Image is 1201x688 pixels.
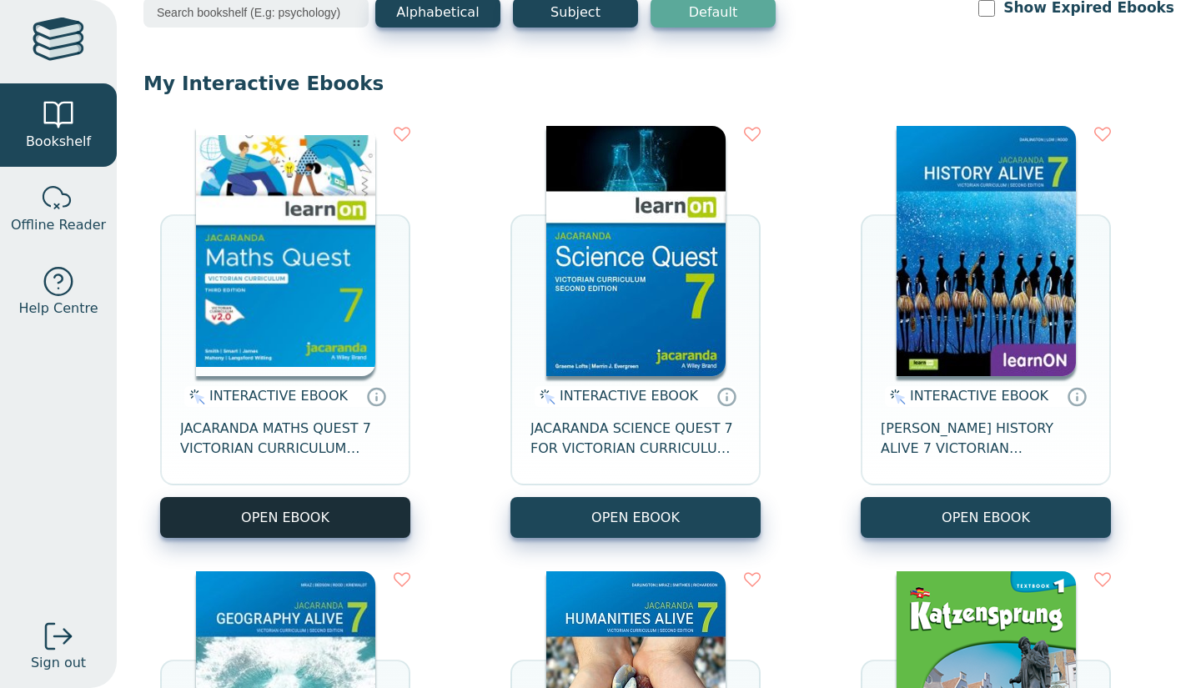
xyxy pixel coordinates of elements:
[366,386,386,406] a: Interactive eBooks are accessed online via the publisher’s portal. They contain interactive resou...
[881,419,1091,459] span: [PERSON_NAME] HISTORY ALIVE 7 VICTORIAN CURRICULUM LEARNON EBOOK 2E
[546,126,726,376] img: 329c5ec2-5188-ea11-a992-0272d098c78b.jpg
[26,132,91,152] span: Bookshelf
[184,387,205,407] img: interactive.svg
[1067,386,1087,406] a: Interactive eBooks are accessed online via the publisher’s portal. They contain interactive resou...
[209,388,348,404] span: INTERACTIVE EBOOK
[885,387,906,407] img: interactive.svg
[180,419,390,459] span: JACARANDA MATHS QUEST 7 VICTORIAN CURRICULUM LEARNON EBOOK 3E
[143,71,1174,96] p: My Interactive Ebooks
[535,387,555,407] img: interactive.svg
[716,386,736,406] a: Interactive eBooks are accessed online via the publisher’s portal. They contain interactive resou...
[897,126,1076,376] img: d4781fba-7f91-e911-a97e-0272d098c78b.jpg
[31,653,86,673] span: Sign out
[18,299,98,319] span: Help Centre
[160,497,410,538] button: OPEN EBOOK
[530,419,741,459] span: JACARANDA SCIENCE QUEST 7 FOR VICTORIAN CURRICULUM LEARNON 2E EBOOK
[560,388,698,404] span: INTERACTIVE EBOOK
[910,388,1048,404] span: INTERACTIVE EBOOK
[11,215,106,235] span: Offline Reader
[510,497,761,538] button: OPEN EBOOK
[196,126,375,376] img: b87b3e28-4171-4aeb-a345-7fa4fe4e6e25.jpg
[861,497,1111,538] button: OPEN EBOOK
